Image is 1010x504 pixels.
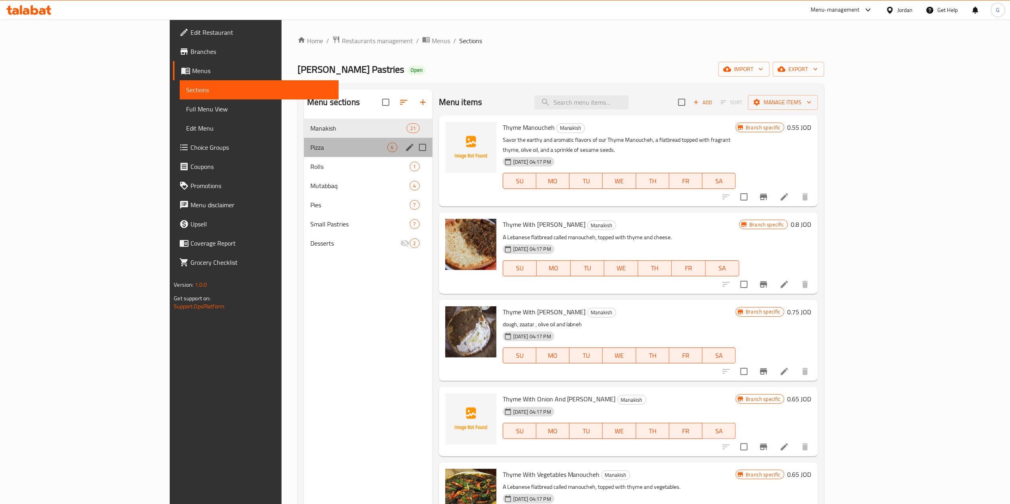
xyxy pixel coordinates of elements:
[453,36,456,46] li: /
[788,469,812,480] h6: 0.65 JOD
[503,347,536,363] button: SU
[190,200,332,210] span: Menu disclaimer
[537,260,571,276] button: MO
[173,253,338,272] a: Grocery Checklist
[588,221,616,230] span: Manakish
[304,214,433,234] div: Small Pastries7
[174,280,193,290] span: Version:
[796,362,815,381] button: delete
[459,36,482,46] span: Sections
[639,350,666,361] span: TH
[304,234,433,253] div: Desserts2
[636,173,669,189] button: TH
[388,144,397,151] span: 6
[410,163,419,171] span: 1
[422,36,450,46] a: Menus
[534,95,629,109] input: search
[503,423,536,439] button: SU
[603,423,636,439] button: WE
[638,260,672,276] button: TH
[606,350,633,361] span: WE
[506,175,533,187] span: SU
[407,65,426,75] div: Open
[702,347,736,363] button: SA
[432,36,450,46] span: Menus
[310,181,410,190] span: Mutabbaq
[506,425,533,437] span: SU
[342,36,413,46] span: Restaurants management
[304,195,433,214] div: Pies7
[190,219,332,229] span: Upsell
[416,36,419,46] li: /
[540,350,566,361] span: MO
[588,308,616,317] span: Manakish
[736,189,752,205] span: Select to update
[636,347,669,363] button: TH
[410,219,420,229] div: items
[310,238,400,248] span: Desserts
[540,175,566,187] span: MO
[641,262,669,274] span: TH
[510,333,554,340] span: [DATE] 04:17 PM
[410,182,419,190] span: 4
[639,175,666,187] span: TH
[639,425,666,437] span: TH
[190,258,332,267] span: Grocery Checklist
[602,470,630,480] span: Manakish
[510,408,554,416] span: [DATE] 04:17 PM
[173,176,338,195] a: Promotions
[173,234,338,253] a: Coverage Report
[310,200,410,210] span: Pies
[190,47,332,56] span: Branches
[736,363,752,380] span: Select to update
[190,28,332,37] span: Edit Restaurant
[503,260,537,276] button: SU
[174,293,210,304] span: Get support on:
[310,143,387,152] div: Pizza
[736,276,752,293] span: Select to update
[725,64,763,74] span: import
[706,260,740,276] button: SA
[298,36,824,46] nav: breadcrumb
[573,425,599,437] span: TU
[503,306,586,318] span: Thyme With [PERSON_NAME]
[310,219,410,229] span: Small Pastries
[174,301,224,312] a: Support.OpsPlatform
[788,306,812,317] h6: 0.75 JOD
[413,93,433,112] button: Add section
[607,262,635,274] span: WE
[780,367,789,376] a: Edit menu item
[190,238,332,248] span: Coverage Report
[569,173,603,189] button: TU
[716,96,748,109] span: Select section first
[718,62,770,77] button: import
[503,121,555,133] span: Thyme Manoucheh
[587,308,616,317] div: Manakish
[445,122,496,173] img: Thyme Manoucheh
[811,5,860,15] div: Menu-management
[754,187,773,206] button: Branch-specific-item
[190,181,332,190] span: Promotions
[754,97,812,107] span: Manage items
[692,98,714,107] span: Add
[536,173,569,189] button: MO
[387,143,397,152] div: items
[510,158,554,166] span: [DATE] 04:17 PM
[404,141,416,153] button: edit
[173,61,338,80] a: Menus
[506,262,534,274] span: SU
[304,115,433,256] nav: Menu sections
[394,93,413,112] span: Sort sections
[445,219,496,270] img: Thyme With Cheese Manoucheh
[742,471,784,478] span: Branch specific
[410,162,420,171] div: items
[173,195,338,214] a: Menu disclaimer
[773,62,824,77] button: export
[690,96,716,109] button: Add
[377,94,394,111] span: Select all sections
[503,319,736,329] p: dough, zaatar , olive oil and labneh
[310,162,410,171] span: Rolls
[410,238,420,248] div: items
[603,173,636,189] button: WE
